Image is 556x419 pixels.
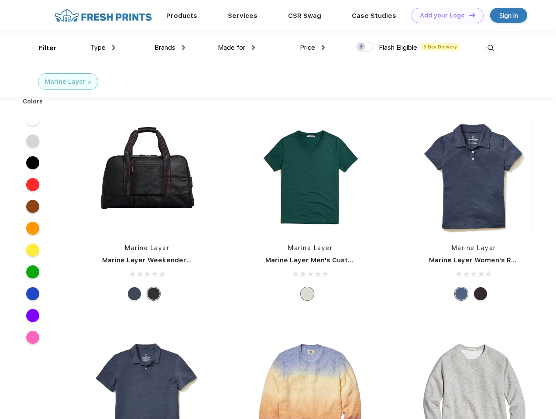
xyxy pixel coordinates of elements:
div: Black [474,287,487,300]
div: Filter [39,43,57,53]
img: func=resize&h=266 [252,119,368,235]
span: 5 Day Delivery [421,43,460,51]
img: func=resize&h=266 [416,119,532,235]
img: dropdown.png [322,45,325,50]
div: Colors [16,97,50,106]
span: Brands [154,44,175,52]
a: CSR Swag [288,12,321,20]
div: Marine Layer [45,77,86,86]
span: Flash Eligible [379,44,417,52]
a: Marine Layer [125,244,169,251]
a: Products [166,12,197,20]
img: dropdown.png [252,45,255,50]
div: Any Color [301,287,314,300]
span: Type [90,44,106,52]
div: Navy [128,287,141,300]
img: fo%20logo%202.webp [52,8,154,23]
a: Marine Layer [452,244,496,251]
div: Sign in [499,10,518,21]
span: Price [300,44,315,52]
a: Sign in [490,8,527,23]
a: Services [228,12,257,20]
img: dropdown.png [112,45,115,50]
span: Made for [218,44,245,52]
img: DT [469,13,475,17]
div: Navy [455,287,468,300]
a: Marine Layer Men's Custom Dyed Signature V-Neck [265,256,438,264]
a: Marine Layer Weekender Bag [102,256,201,264]
a: Marine Layer [288,244,333,251]
div: Phantom [147,287,160,300]
img: desktop_search.svg [484,41,498,55]
img: dropdown.png [182,45,185,50]
img: func=resize&h=266 [89,119,205,235]
div: Add your Logo [420,12,465,19]
img: filter_cancel.svg [88,81,91,84]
